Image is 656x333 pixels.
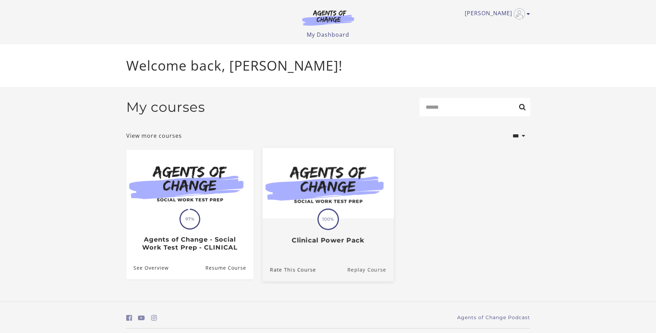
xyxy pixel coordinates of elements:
[270,236,386,244] h3: Clinical Power Pack
[126,132,182,140] a: View more courses
[262,258,316,281] a: Clinical Power Pack: Rate This Course
[133,236,246,251] h3: Agents of Change - Social Work Test Prep - CLINICAL
[151,315,157,321] i: https://www.instagram.com/agentsofchangeprep/ (Open in a new window)
[307,31,349,38] a: My Dashboard
[126,313,132,323] a: https://www.facebook.com/groups/aswbtestprep (Open in a new window)
[181,210,199,228] span: 97%
[126,315,132,321] i: https://www.facebook.com/groups/aswbtestprep (Open in a new window)
[318,209,338,229] span: 100%
[205,257,253,279] a: Agents of Change - Social Work Test Prep - CLINICAL: Resume Course
[347,258,394,281] a: Clinical Power Pack: Resume Course
[465,8,527,19] a: Toggle menu
[457,314,530,321] a: Agents of Change Podcast
[126,55,530,76] p: Welcome back, [PERSON_NAME]!
[126,257,169,279] a: Agents of Change - Social Work Test Prep - CLINICAL: See Overview
[295,10,361,26] img: Agents of Change Logo
[138,313,145,323] a: https://www.youtube.com/c/AgentsofChangeTestPrepbyMeaganMitchell (Open in a new window)
[151,313,157,323] a: https://www.instagram.com/agentsofchangeprep/ (Open in a new window)
[138,315,145,321] i: https://www.youtube.com/c/AgentsofChangeTestPrepbyMeaganMitchell (Open in a new window)
[126,99,205,115] h2: My courses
